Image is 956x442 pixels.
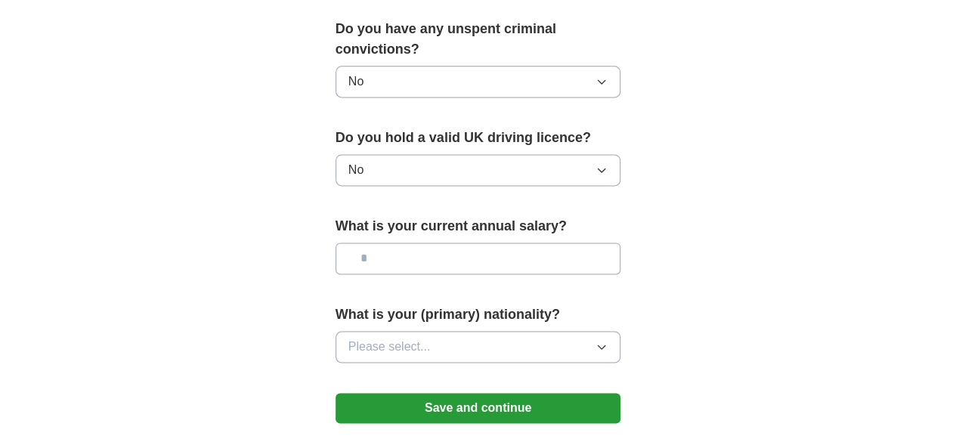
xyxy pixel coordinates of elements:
span: Please select... [348,338,431,356]
button: No [336,154,621,186]
span: No [348,73,364,91]
button: Save and continue [336,393,621,423]
button: No [336,66,621,97]
button: Please select... [336,331,621,363]
label: Do you hold a valid UK driving licence? [336,128,621,148]
span: No [348,161,364,179]
label: What is your current annual salary? [336,216,621,236]
label: What is your (primary) nationality? [336,304,621,325]
label: Do you have any unspent criminal convictions? [336,19,621,60]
